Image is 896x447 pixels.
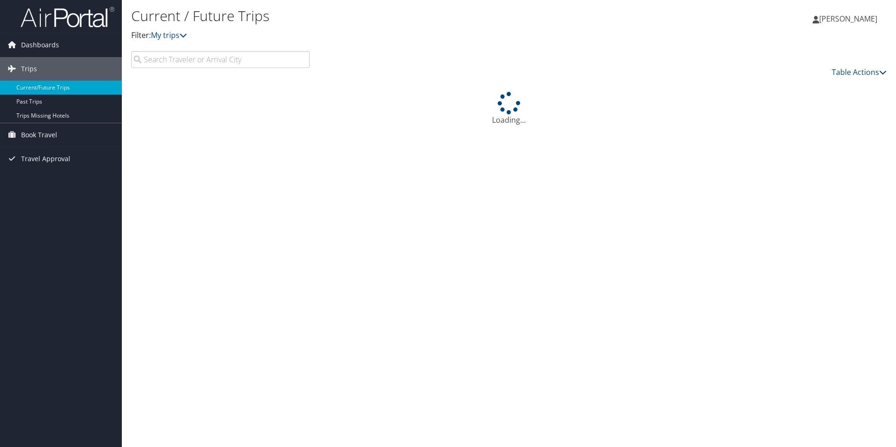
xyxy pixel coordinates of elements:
h1: Current / Future Trips [131,6,635,26]
span: Trips [21,57,37,81]
a: Table Actions [832,67,887,77]
a: [PERSON_NAME] [813,5,887,33]
span: Book Travel [21,123,57,147]
div: Loading... [131,92,887,126]
span: Dashboards [21,33,59,57]
p: Filter: [131,30,635,42]
span: Travel Approval [21,147,70,171]
img: airportal-logo.png [21,6,114,28]
input: Search Traveler or Arrival City [131,51,310,68]
a: My trips [151,30,187,40]
span: [PERSON_NAME] [819,14,877,24]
